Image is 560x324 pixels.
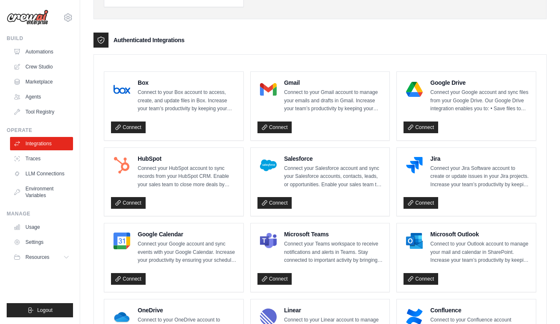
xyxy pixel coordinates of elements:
[257,273,292,285] a: Connect
[406,157,423,174] img: Jira Logo
[284,230,383,238] h4: Microsoft Teams
[430,165,529,189] p: Connect your Jira Software account to create or update issues in your Jira projects. Increase you...
[260,81,277,98] img: Gmail Logo
[10,182,73,202] a: Environment Variables
[406,233,423,249] img: Microsoft Outlook Logo
[7,10,48,25] img: Logo
[7,127,73,134] div: Operate
[138,230,237,238] h4: Google Calendar
[138,89,237,113] p: Connect to your Box account to access, create, and update files in Box. Increase your team’s prod...
[111,121,146,133] a: Connect
[284,89,383,113] p: Connect to your Gmail account to manage your emails and drafts in Gmail. Increase your team’s pro...
[406,81,423,98] img: Google Drive Logo
[404,197,438,209] a: Connect
[284,78,383,87] h4: Gmail
[284,165,383,189] p: Connect your Salesforce account and sync your Salesforce accounts, contacts, leads, or opportunit...
[284,240,383,265] p: Connect your Teams workspace to receive notifications and alerts in Teams. Stay connected to impo...
[10,60,73,73] a: Crew Studio
[260,233,277,249] img: Microsoft Teams Logo
[7,303,73,317] button: Logout
[10,45,73,58] a: Automations
[10,235,73,249] a: Settings
[138,306,237,314] h4: OneDrive
[260,157,277,174] img: Salesforce Logo
[114,81,130,98] img: Box Logo
[430,154,529,163] h4: Jira
[430,89,529,113] p: Connect your Google account and sync files from your Google Drive. Our Google Drive integration e...
[10,220,73,234] a: Usage
[7,35,73,42] div: Build
[138,78,237,87] h4: Box
[138,165,237,189] p: Connect your HubSpot account to sync records from your HubSpot CRM. Enable your sales team to clo...
[430,230,529,238] h4: Microsoft Outlook
[138,154,237,163] h4: HubSpot
[430,306,529,314] h4: Confluence
[10,167,73,180] a: LLM Connections
[10,152,73,165] a: Traces
[10,251,73,264] button: Resources
[257,197,292,209] a: Connect
[138,240,237,265] p: Connect your Google account and sync events with your Google Calendar. Increase your productivity...
[114,36,184,44] h3: Authenticated Integrations
[257,121,292,133] a: Connect
[111,197,146,209] a: Connect
[284,154,383,163] h4: Salesforce
[111,273,146,285] a: Connect
[37,307,53,314] span: Logout
[114,157,130,174] img: HubSpot Logo
[284,306,383,314] h4: Linear
[430,78,529,87] h4: Google Drive
[7,210,73,217] div: Manage
[10,90,73,104] a: Agents
[10,75,73,89] a: Marketplace
[10,137,73,150] a: Integrations
[10,105,73,119] a: Tool Registry
[114,233,130,249] img: Google Calendar Logo
[404,121,438,133] a: Connect
[430,240,529,265] p: Connect to your Outlook account to manage your mail and calendar in SharePoint. Increase your tea...
[404,273,438,285] a: Connect
[25,254,49,261] span: Resources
